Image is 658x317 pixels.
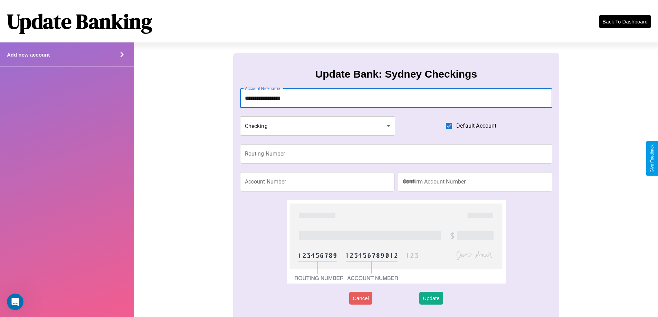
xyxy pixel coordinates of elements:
div: Checking [240,116,395,136]
iframe: Intercom live chat [7,294,23,310]
h3: Update Bank: Sydney Checkings [315,68,477,80]
h1: Update Banking [7,7,152,36]
img: check [287,200,505,284]
button: Cancel [349,292,372,305]
div: Give Feedback [650,145,655,172]
span: Default Account [456,122,496,130]
button: Update [419,292,443,305]
label: Account Nickname [245,86,280,91]
button: Back To Dashboard [599,15,651,28]
h4: Add new account [7,52,50,58]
